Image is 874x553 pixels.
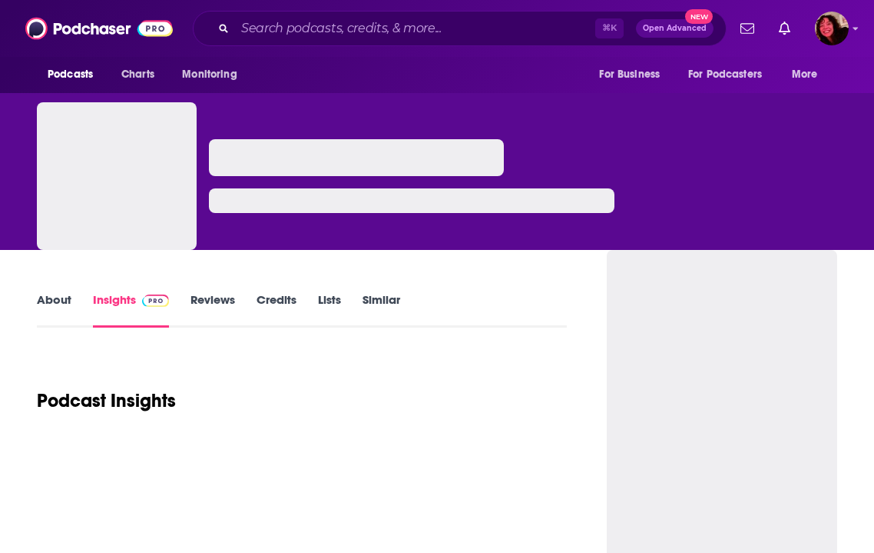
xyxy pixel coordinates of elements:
[257,292,296,328] a: Credits
[37,60,113,89] button: open menu
[93,292,169,328] a: InsightsPodchaser Pro
[734,15,760,42] a: Show notifications dropdown
[792,64,818,85] span: More
[781,60,837,89] button: open menu
[815,12,849,45] button: Show profile menu
[48,64,93,85] span: Podcasts
[643,25,707,32] span: Open Advanced
[678,60,784,89] button: open menu
[37,292,71,328] a: About
[171,60,257,89] button: open menu
[318,292,341,328] a: Lists
[636,19,713,38] button: Open AdvancedNew
[588,60,679,89] button: open menu
[685,9,713,24] span: New
[235,16,595,41] input: Search podcasts, credits, & more...
[190,292,235,328] a: Reviews
[773,15,796,42] a: Show notifications dropdown
[815,12,849,45] span: Logged in as Kathryn-Musilek
[688,64,762,85] span: For Podcasters
[815,12,849,45] img: User Profile
[142,295,169,307] img: Podchaser Pro
[599,64,660,85] span: For Business
[363,292,400,328] a: Similar
[37,389,176,412] h1: Podcast Insights
[121,64,154,85] span: Charts
[193,11,727,46] div: Search podcasts, credits, & more...
[111,60,164,89] a: Charts
[182,64,237,85] span: Monitoring
[25,14,173,43] img: Podchaser - Follow, Share and Rate Podcasts
[595,18,624,38] span: ⌘ K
